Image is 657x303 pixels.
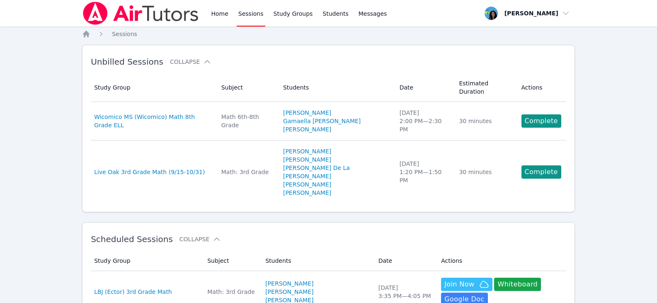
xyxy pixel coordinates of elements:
[112,30,137,38] a: Sessions
[444,279,474,289] span: Join Now
[283,155,331,164] a: [PERSON_NAME]
[202,251,260,271] th: Subject
[207,288,255,296] div: Math: 3rd Grade
[265,288,313,296] a: [PERSON_NAME]
[521,114,561,128] a: Complete
[283,189,331,197] a: [PERSON_NAME]
[170,58,211,66] button: Collapse
[373,251,436,271] th: Date
[494,278,541,291] button: Whiteboard
[179,235,221,243] button: Collapse
[260,251,373,271] th: Students
[283,117,361,125] a: Gamaella [PERSON_NAME]
[378,284,431,300] div: [DATE] 3:35 PM — 4:05 PM
[94,288,172,296] a: LBJ (Ector) 3rd Grade Math
[278,73,395,102] th: Students
[521,165,561,179] a: Complete
[94,168,205,176] a: Live Oak 3rd Grade Math (9/15-10/31)
[436,251,566,271] th: Actions
[91,57,163,67] span: Unbilled Sessions
[459,117,511,125] div: 30 minutes
[221,113,273,129] div: Math 6th-8th Grade
[359,10,387,18] span: Messages
[400,109,449,133] div: [DATE] 2:00 PM — 2:30 PM
[283,164,390,180] a: [PERSON_NAME] De La [PERSON_NAME]
[82,30,575,38] nav: Breadcrumb
[112,31,137,37] span: Sessions
[82,2,199,25] img: Air Tutors
[221,168,273,176] div: Math: 3rd Grade
[91,73,216,102] th: Study Group
[283,147,331,155] a: [PERSON_NAME]
[94,113,211,129] a: Wicomico MS (Wicomico) Math 8th Grade ELL
[283,180,331,189] a: [PERSON_NAME]
[265,279,313,288] a: [PERSON_NAME]
[395,73,454,102] th: Date
[91,141,566,204] tr: Live Oak 3rd Grade Math (9/15-10/31)Math: 3rd Grade[PERSON_NAME][PERSON_NAME][PERSON_NAME] De La ...
[454,73,516,102] th: Estimated Duration
[283,125,331,133] a: [PERSON_NAME]
[283,109,331,117] a: [PERSON_NAME]
[459,168,511,176] div: 30 minutes
[91,102,566,141] tr: Wicomico MS (Wicomico) Math 8th Grade ELLMath 6th-8th Grade[PERSON_NAME]Gamaella [PERSON_NAME][PE...
[516,73,566,102] th: Actions
[216,73,278,102] th: Subject
[91,251,202,271] th: Study Group
[441,278,492,291] button: Join Now
[400,160,449,184] div: [DATE] 1:20 PM — 1:50 PM
[91,234,173,244] span: Scheduled Sessions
